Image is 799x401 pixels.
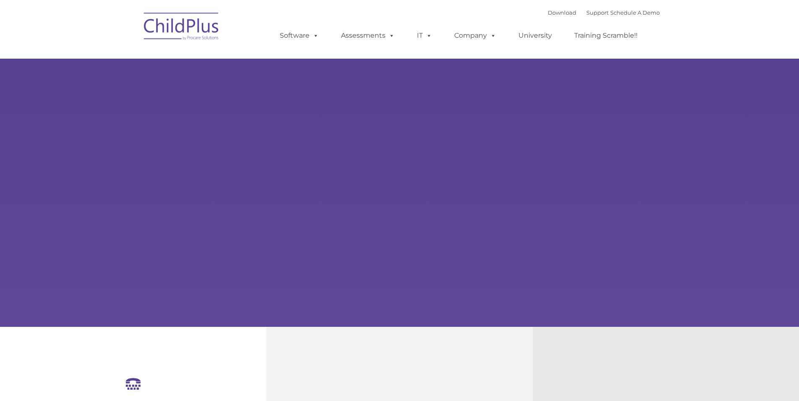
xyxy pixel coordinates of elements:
a: Company [446,27,505,44]
a: Schedule A Demo [610,9,660,16]
a: Download [548,9,576,16]
a: Support [586,9,609,16]
a: Software [271,27,327,44]
a: University [510,27,560,44]
font: | [548,9,660,16]
img: ChildPlus by Procare Solutions [140,7,224,49]
a: Assessments [333,27,403,44]
a: IT [409,27,440,44]
a: Training Scramble!! [566,27,646,44]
